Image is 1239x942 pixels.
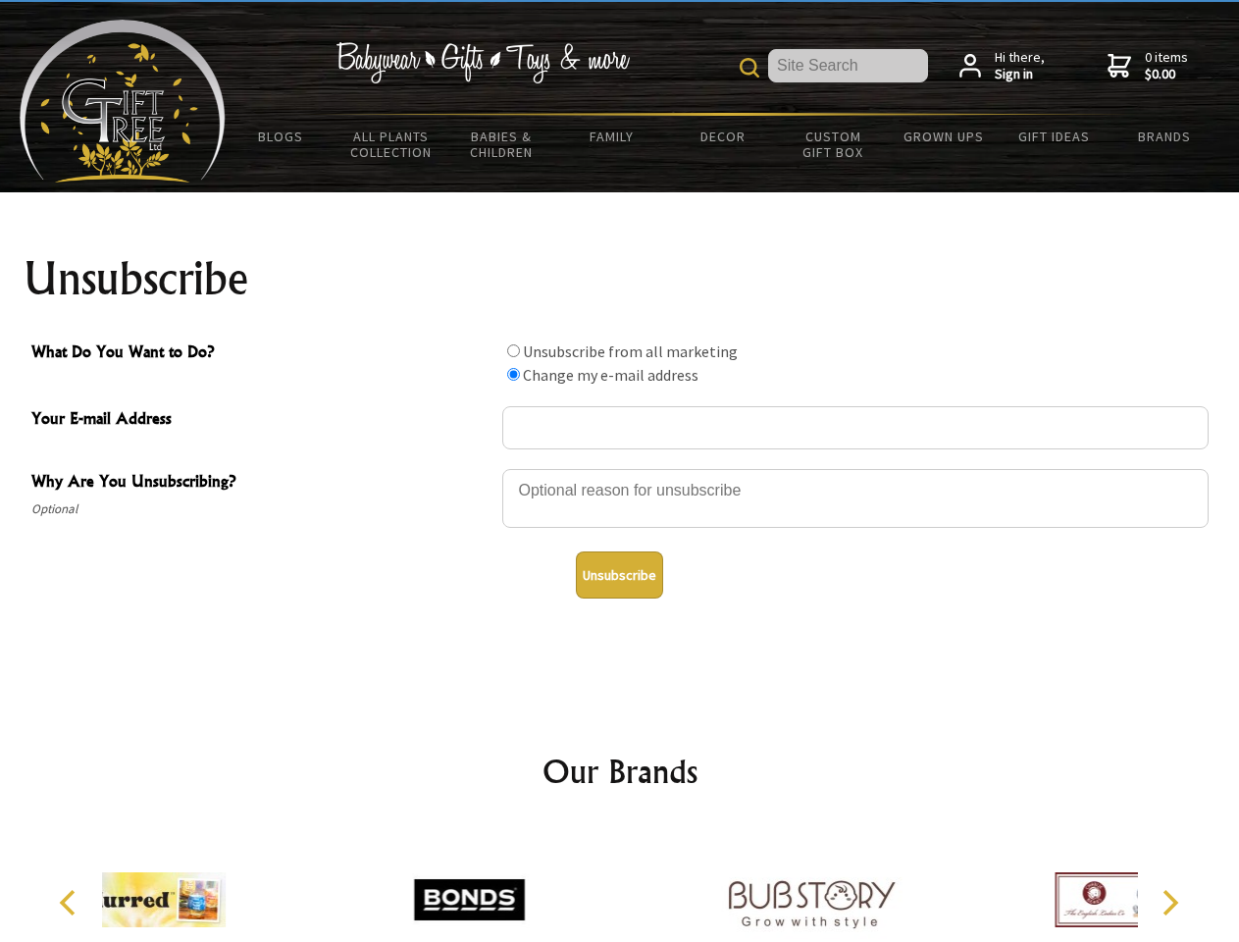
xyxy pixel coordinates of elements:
textarea: Why Are You Unsubscribing? [502,469,1209,528]
a: All Plants Collection [336,116,447,173]
img: Babywear - Gifts - Toys & more [336,42,630,83]
strong: Sign in [995,66,1045,83]
span: Your E-mail Address [31,406,492,435]
a: Custom Gift Box [778,116,889,173]
input: What Do You Want to Do? [507,344,520,357]
strong: $0.00 [1145,66,1188,83]
button: Previous [49,881,92,924]
span: What Do You Want to Do? [31,340,492,368]
span: Why Are You Unsubscribing? [31,469,492,497]
span: 0 items [1145,48,1188,83]
input: Site Search [768,49,928,82]
a: Family [557,116,668,157]
label: Unsubscribe from all marketing [523,341,738,361]
input: Your E-mail Address [502,406,1209,449]
a: Brands [1110,116,1220,157]
a: BLOGS [226,116,336,157]
a: 0 items$0.00 [1108,49,1188,83]
input: What Do You Want to Do? [507,368,520,381]
button: Unsubscribe [576,551,663,599]
h1: Unsubscribe [24,255,1216,302]
a: Grown Ups [888,116,999,157]
a: Decor [667,116,778,157]
span: Optional [31,497,492,521]
a: Hi there,Sign in [959,49,1045,83]
a: Gift Ideas [999,116,1110,157]
h2: Our Brands [39,748,1201,795]
span: Hi there, [995,49,1045,83]
img: Babyware - Gifts - Toys and more... [20,20,226,183]
a: Babies & Children [446,116,557,173]
label: Change my e-mail address [523,365,698,385]
button: Next [1148,881,1191,924]
img: product search [740,58,759,78]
